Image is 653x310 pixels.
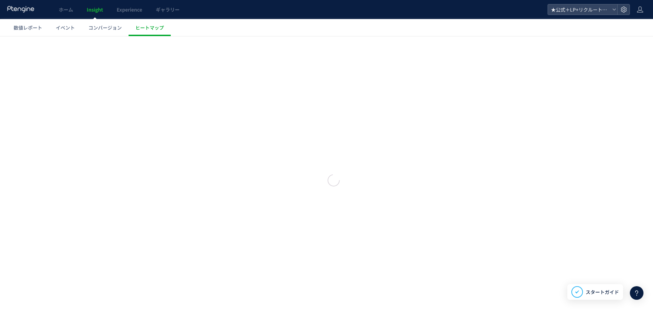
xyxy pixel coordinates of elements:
span: ★公式＋LP+リクルート+BS+FastNail+TKBC [549,4,609,15]
span: ギャラリー [156,6,180,13]
span: 数値レポート [14,24,42,31]
span: イベント [56,24,75,31]
span: Insight [87,6,103,13]
span: スタートガイド [586,289,619,296]
span: ヒートマップ [135,24,164,31]
span: Experience [117,6,142,13]
span: ホーム [59,6,73,13]
span: コンバージョン [88,24,122,31]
